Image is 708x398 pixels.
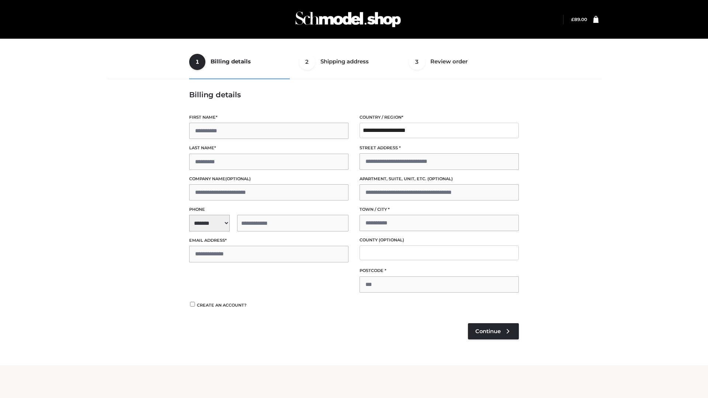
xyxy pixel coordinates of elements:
[360,237,519,244] label: County
[427,176,453,181] span: (optional)
[189,237,348,244] label: Email address
[571,17,587,22] bdi: 89.00
[293,5,403,34] img: Schmodel Admin 964
[360,206,519,213] label: Town / City
[360,144,519,151] label: Street address
[379,237,404,242] span: (optional)
[475,328,501,335] span: Continue
[189,302,196,307] input: Create an account?
[197,303,247,308] span: Create an account?
[189,90,519,99] h3: Billing details
[225,176,251,181] span: (optional)
[468,323,519,339] a: Continue
[189,114,348,121] label: First name
[360,175,519,182] label: Apartment, suite, unit, etc.
[189,206,348,213] label: Phone
[360,114,519,121] label: Country / Region
[360,267,519,274] label: Postcode
[571,17,587,22] a: £89.00
[189,144,348,151] label: Last name
[571,17,574,22] span: £
[189,175,348,182] label: Company name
